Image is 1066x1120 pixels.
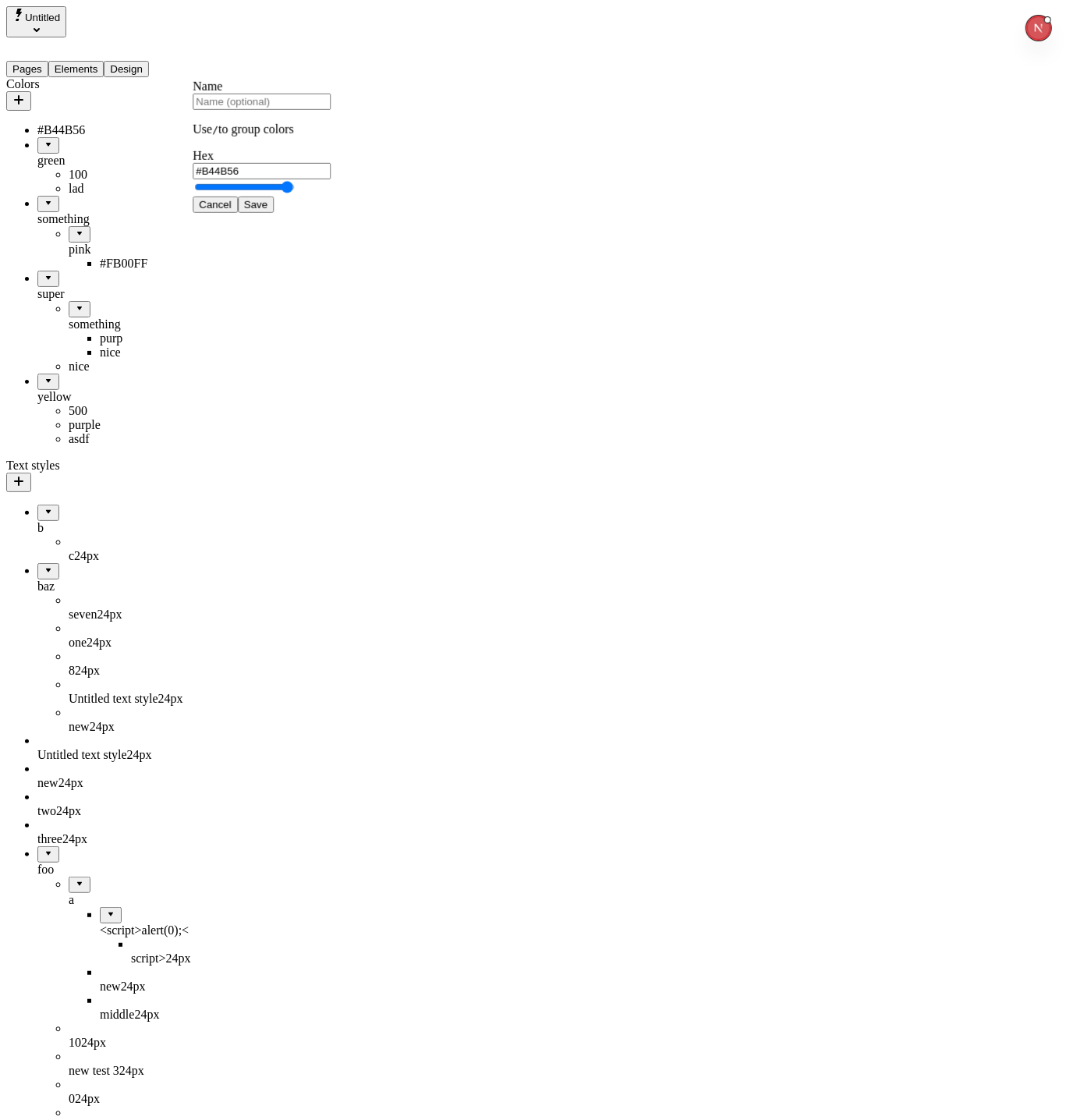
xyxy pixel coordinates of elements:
span: 24 px [127,748,152,761]
button: Save [238,197,274,213]
div: super [37,287,204,301]
span: Save [244,199,267,211]
span: 24 px [75,664,100,677]
div: asdf [69,432,204,446]
div: 10 [69,1036,204,1050]
div: 500 [69,404,204,418]
div: foo [37,863,204,877]
button: Design [104,61,149,77]
input: Name (optional) [193,94,331,110]
div: #B44B56 [37,123,204,137]
div: baz [37,579,204,594]
div: purple [69,418,204,432]
div: two [37,804,204,818]
div: new [37,776,204,790]
div: new [69,720,204,734]
span: 24 px [74,549,99,562]
p: Use to group colors [193,122,331,136]
span: 24 px [119,1064,144,1077]
span: 24 px [121,980,146,993]
button: Pages [6,61,48,77]
div: yellow [37,390,204,404]
div: three [37,832,204,846]
span: 24 px [166,952,191,965]
button: Cancel [193,197,238,213]
code: / [212,124,218,136]
div: a [69,893,204,907]
div: new test 3 [69,1064,204,1078]
button: Elements [48,61,104,77]
div: Text styles [6,459,204,473]
span: 24 px [81,1036,106,1049]
div: something [37,212,204,226]
div: script> [131,952,204,966]
div: Colors [6,77,204,91]
div: purp [100,331,204,346]
span: 24 px [87,636,112,649]
div: lad [69,182,204,196]
div: c [69,549,204,563]
div: Hex [193,149,331,163]
div: Untitled text style [69,692,204,706]
button: Select site [6,6,66,37]
div: green [37,154,204,168]
div: seven [69,608,204,622]
span: 24 px [75,1092,100,1105]
span: 24 px [90,720,115,733]
span: 24 px [56,804,81,817]
div: pink [69,243,204,257]
div: one [69,636,204,650]
span: 24 px [134,1008,159,1021]
div: #FB00FF [100,257,204,271]
div: 8 [69,664,204,678]
div: Name [193,80,331,94]
div: <script>alert(0);< [100,923,204,937]
span: 24 px [58,776,83,789]
div: 100 [69,168,204,182]
span: 24 px [97,608,122,621]
div: Untitled text style [37,748,204,762]
p: Cookie Test Route [6,12,228,27]
div: nice [69,360,204,374]
span: 24 px [158,692,183,705]
div: b [37,521,204,535]
div: nice [100,346,204,360]
span: Untitled [25,12,60,23]
div: 0 [69,1092,204,1106]
div: new [100,980,204,994]
div: something [69,317,204,331]
span: Cancel [199,199,232,211]
span: 24 px [62,832,87,845]
div: middle [100,1008,204,1022]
